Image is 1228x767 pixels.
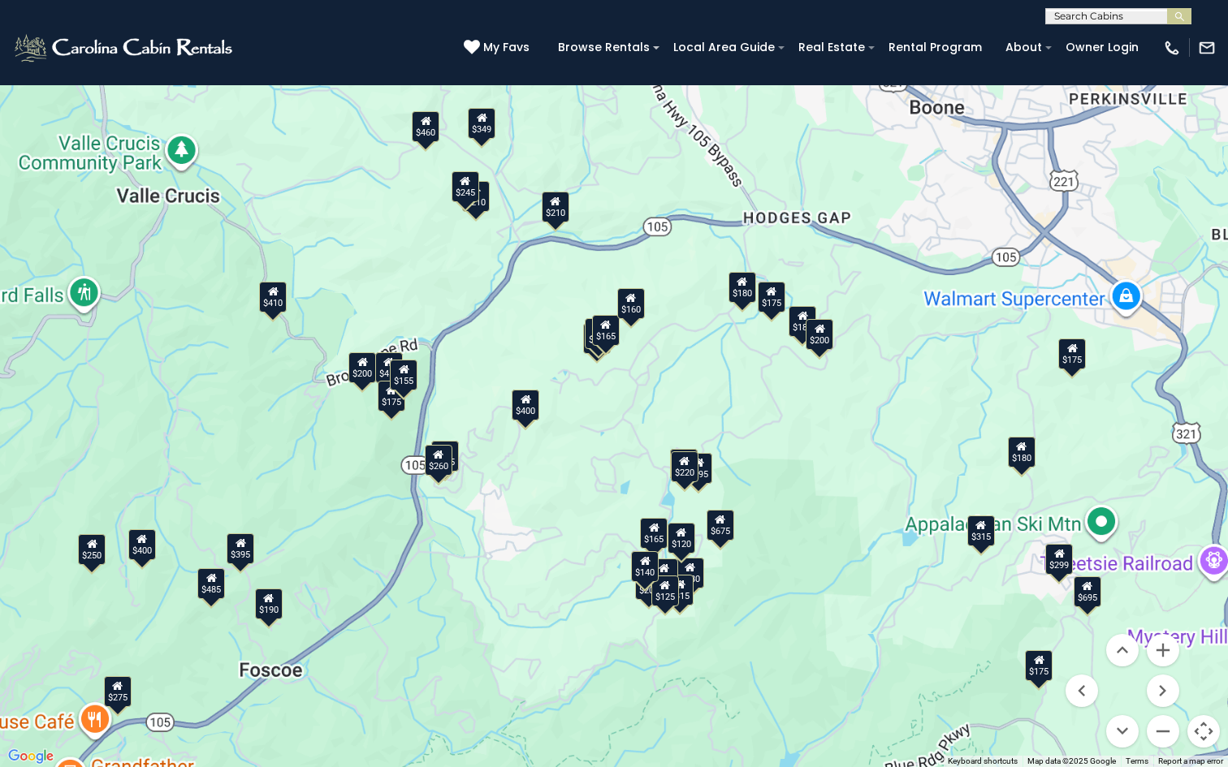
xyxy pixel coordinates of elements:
[880,35,990,60] a: Rental Program
[790,35,873,60] a: Real Estate
[1008,436,1036,467] div: $180
[1147,634,1179,666] button: Zoom in
[1008,437,1036,468] div: $260
[483,39,530,56] span: My Favs
[12,32,237,64] img: White-1-2.png
[806,318,833,349] div: $200
[1198,39,1216,57] img: mail-regular-white.png
[1106,634,1139,666] button: Move up
[997,35,1050,60] a: About
[1187,715,1220,748] button: Map camera controls
[550,35,658,60] a: Browse Rentals
[1057,35,1147,60] a: Owner Login
[1066,674,1098,707] button: Move left
[1074,575,1101,606] div: $695
[1147,715,1179,748] button: Zoom out
[464,39,534,57] a: My Favs
[1106,715,1139,748] button: Move down
[1058,338,1086,369] div: $175
[1163,39,1181,57] img: phone-regular-white.png
[1147,674,1179,707] button: Move right
[665,35,783,60] a: Local Area Guide
[1045,543,1073,574] div: $299
[1025,649,1053,680] div: $175
[967,515,995,546] div: $315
